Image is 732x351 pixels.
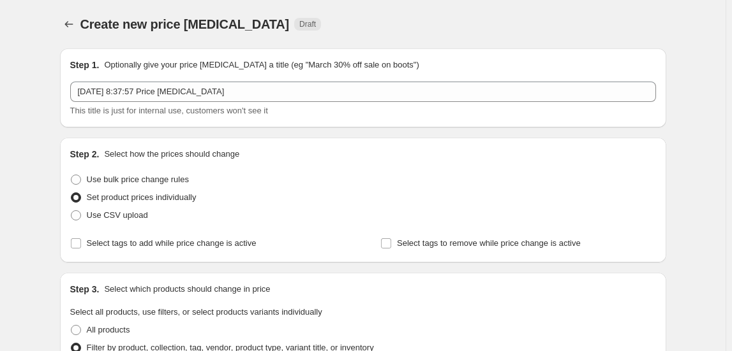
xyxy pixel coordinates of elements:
[87,175,189,184] span: Use bulk price change rules
[87,192,197,202] span: Set product prices individually
[60,15,78,33] button: Price change jobs
[70,82,656,102] input: 30% off holiday sale
[104,59,419,71] p: Optionally give your price [MEDICAL_DATA] a title (eg "March 30% off sale on boots")
[104,283,270,296] p: Select which products should change in price
[70,307,322,317] span: Select all products, use filters, or select products variants individually
[299,19,316,29] span: Draft
[87,325,130,334] span: All products
[70,283,100,296] h2: Step 3.
[87,210,148,220] span: Use CSV upload
[104,148,239,161] p: Select how the prices should change
[397,238,581,248] span: Select tags to remove while price change is active
[70,59,100,71] h2: Step 1.
[70,148,100,161] h2: Step 2.
[80,17,290,31] span: Create new price [MEDICAL_DATA]
[70,106,268,115] span: This title is just for internal use, customers won't see it
[87,238,257,248] span: Select tags to add while price change is active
